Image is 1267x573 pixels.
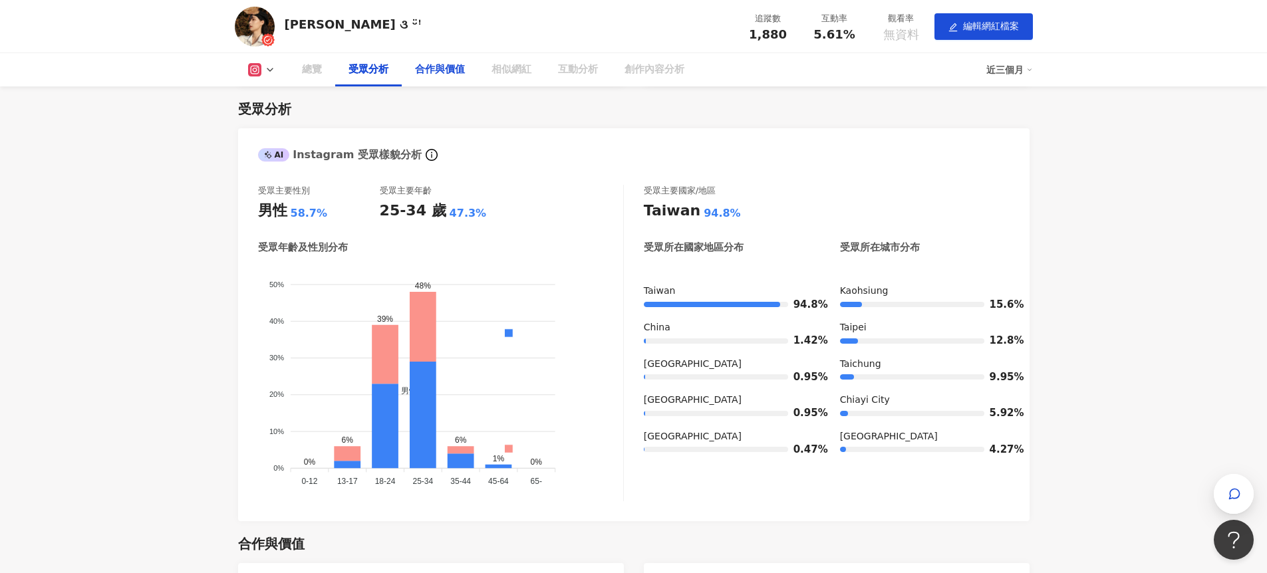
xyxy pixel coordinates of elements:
div: 94.8% [704,206,741,221]
div: 受眾所在國家地區分布 [644,241,744,255]
div: 總覽 [302,62,322,78]
tspan: 18-24 [374,477,395,487]
div: Taipei [840,321,1010,334]
span: 5.92% [990,408,1010,418]
span: 5.61% [813,28,855,41]
span: 9.95% [990,372,1010,382]
img: KOL Avatar [235,7,275,47]
div: Kaohsiung [840,285,1010,298]
div: 創作內容分析 [625,62,684,78]
span: 1.42% [793,336,813,346]
tspan: 40% [269,317,284,325]
div: 25-34 歲 [380,201,446,221]
div: 受眾主要年齡 [380,185,432,197]
span: 0.95% [793,372,813,382]
div: 追蹤數 [743,12,793,25]
tspan: 10% [269,427,284,435]
span: 15.6% [990,300,1010,310]
div: 47.3% [450,206,487,221]
div: 合作與價值 [415,62,465,78]
div: 合作與價值 [238,534,305,553]
div: 觀看率 [876,12,926,25]
span: 1,880 [749,27,787,41]
div: 近三個月 [986,59,1033,80]
tspan: 30% [269,354,284,362]
div: 男性 [258,201,287,221]
div: Chiayi City [840,394,1010,407]
div: [GEOGRAPHIC_DATA] [644,358,813,371]
div: [GEOGRAPHIC_DATA] [644,394,813,407]
div: China [644,321,813,334]
span: 0.47% [793,445,813,455]
div: AI [258,148,290,162]
tspan: 20% [269,391,284,399]
div: 58.7% [291,206,328,221]
tspan: 0% [273,464,284,472]
div: Instagram 受眾樣貌分析 [258,148,422,162]
span: edit [948,23,958,32]
tspan: 50% [269,281,284,288]
div: 受眾分析 [238,100,291,118]
div: 受眾主要性別 [258,185,310,197]
div: 相似網紅 [492,62,531,78]
tspan: 0-12 [301,477,317,487]
div: [GEOGRAPHIC_DATA] [840,430,1010,443]
span: 94.8% [793,300,813,310]
div: 受眾年齡及性別分布 [258,241,348,255]
span: info-circle [424,147,440,163]
div: [GEOGRAPHIC_DATA] [644,430,813,443]
span: 無資料 [883,28,919,41]
tspan: 13-17 [337,477,357,487]
span: 4.27% [990,445,1010,455]
tspan: 65- [530,477,541,487]
div: Taiwan [644,201,700,221]
span: 0.95% [793,408,813,418]
iframe: Help Scout Beacon - Open [1214,520,1254,560]
span: 男性 [391,387,417,396]
div: Taichung [840,358,1010,371]
button: edit編輯網紅檔案 [934,13,1033,40]
div: Taiwan [644,285,813,298]
span: 12.8% [990,336,1010,346]
div: 受眾主要國家/地區 [644,185,716,197]
div: 互動率 [809,12,860,25]
div: 受眾所在城市分布 [840,241,920,255]
div: 互動分析 [558,62,598,78]
div: [PERSON_NAME] ૩ ᵕ̈ꜝ [285,16,422,33]
div: 受眾分析 [349,62,388,78]
tspan: 45-64 [488,477,509,487]
tspan: 25-34 [412,477,433,487]
span: 編輯網紅檔案 [963,21,1019,31]
tspan: 35-44 [450,477,471,487]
